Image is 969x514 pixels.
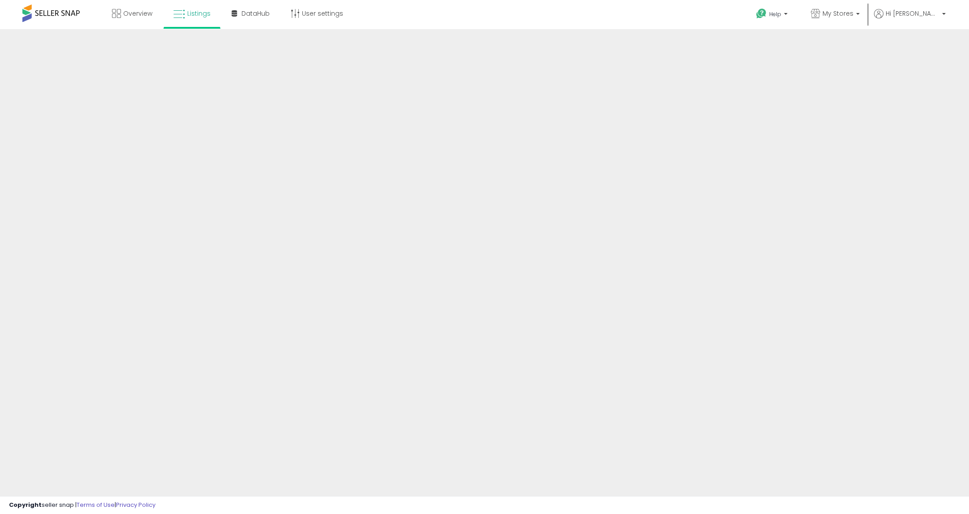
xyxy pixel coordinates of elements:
[874,9,946,29] a: Hi [PERSON_NAME]
[123,9,152,18] span: Overview
[769,10,781,18] span: Help
[749,1,797,29] a: Help
[187,9,211,18] span: Listings
[886,9,939,18] span: Hi [PERSON_NAME]
[756,8,767,19] i: Get Help
[241,9,270,18] span: DataHub
[823,9,853,18] span: My Stores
